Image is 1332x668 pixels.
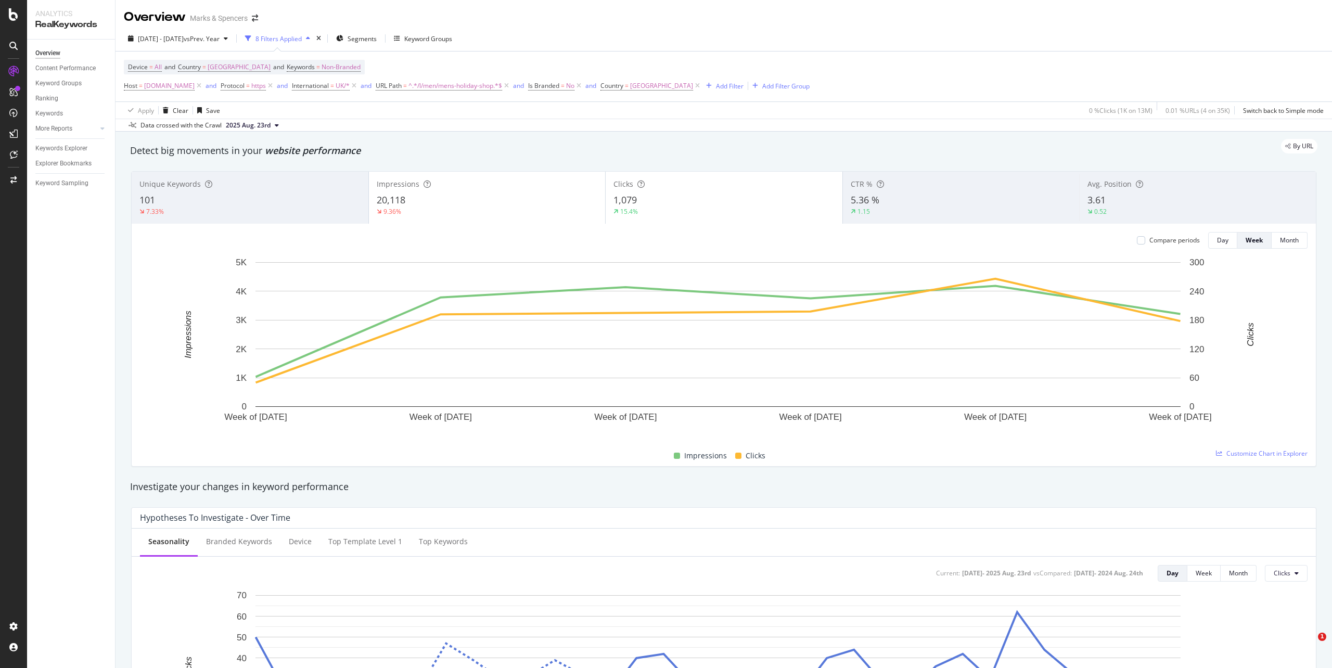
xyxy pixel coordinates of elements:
span: and [164,62,175,71]
div: Marks & Spencers [190,13,248,23]
div: Top Template Level 1 [328,536,402,547]
span: = [316,62,320,71]
span: Country [178,62,201,71]
text: 60 [237,611,247,621]
span: International [292,81,329,90]
div: Device [289,536,312,547]
a: Keyword Groups [35,78,108,89]
span: 20,118 [377,194,405,206]
span: Clicks [1274,569,1290,577]
div: Month [1280,236,1299,245]
span: CTR % [851,179,873,189]
text: Week of [DATE] [1149,412,1211,422]
text: 70 [237,590,247,600]
a: Keywords Explorer [35,143,108,154]
text: 4K [236,287,247,297]
div: Current: [936,569,960,577]
div: [DATE] - 2025 Aug. 23rd [962,569,1031,577]
text: 50 [237,632,247,642]
a: More Reports [35,123,97,134]
div: Clear [173,106,188,115]
text: Week of [DATE] [964,412,1027,422]
div: Month [1229,569,1248,577]
a: Overview [35,48,108,59]
span: 1,079 [613,194,637,206]
div: 0.52 [1094,207,1107,216]
div: Week [1196,569,1212,577]
iframe: Intercom live chat [1297,633,1322,658]
span: [GEOGRAPHIC_DATA] [208,60,271,74]
text: Clicks [1246,323,1256,346]
div: Explorer Bookmarks [35,158,92,169]
span: Protocol [221,81,245,90]
button: Week [1237,232,1272,249]
div: Add Filter [716,82,744,91]
span: URL Path [376,81,402,90]
button: 2025 Aug. 23rd [222,119,283,132]
button: and [206,81,216,91]
button: Month [1272,232,1308,249]
span: = [202,62,206,71]
svg: A chart. [140,257,1297,438]
text: 2K [236,344,247,354]
div: Day [1167,569,1179,577]
div: 0 % Clicks ( 1K on 13M ) [1089,106,1152,115]
div: and [585,81,596,90]
div: Switch back to Simple mode [1243,106,1324,115]
span: Country [600,81,623,90]
span: 101 [139,194,155,206]
div: vs Compared : [1033,569,1072,577]
div: 7.33% [146,207,164,216]
div: times [314,33,323,44]
div: Keyword Groups [404,34,452,43]
div: Analytics [35,8,107,19]
div: 9.36% [383,207,401,216]
span: = [139,81,143,90]
a: Ranking [35,93,108,104]
span: Unique Keywords [139,179,201,189]
text: 60 [1189,373,1199,383]
span: and [273,62,284,71]
button: Week [1187,565,1221,582]
div: Data crossed with the Crawl [140,121,222,130]
button: Add Filter Group [748,80,810,92]
text: 300 [1189,258,1204,267]
span: Keywords [287,62,315,71]
text: 0 [1189,402,1194,412]
span: Device [128,62,148,71]
div: Keywords [35,108,63,119]
button: Add Filter [702,80,744,92]
text: 240 [1189,287,1204,297]
span: [DATE] - [DATE] [138,34,184,43]
div: Ranking [35,93,58,104]
div: and [277,81,288,90]
button: Apply [124,102,154,119]
text: 3K [236,315,247,325]
button: Day [1208,232,1237,249]
button: Clear [159,102,188,119]
a: Customize Chart in Explorer [1216,449,1308,458]
div: Top Keywords [419,536,468,547]
span: = [561,81,565,90]
button: 8 Filters Applied [241,30,314,47]
button: Save [193,102,220,119]
div: Overview [124,8,186,26]
div: Investigate your changes in keyword performance [130,480,1317,494]
span: ^.*/l/men/mens-holiday-shop.*$ [408,79,502,93]
button: and [361,81,372,91]
span: Non-Branded [322,60,361,74]
span: Impressions [377,179,419,189]
div: [DATE] - 2024 Aug. 24th [1074,569,1143,577]
a: Content Performance [35,63,108,74]
div: Overview [35,48,60,59]
div: Keyword Groups [35,78,82,89]
text: 0 [242,402,247,412]
div: More Reports [35,123,72,134]
div: 1.15 [857,207,870,216]
span: = [246,81,250,90]
div: arrow-right-arrow-left [252,15,258,22]
span: Segments [348,34,377,43]
span: [DOMAIN_NAME] [144,79,195,93]
span: 3.61 [1087,194,1106,206]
